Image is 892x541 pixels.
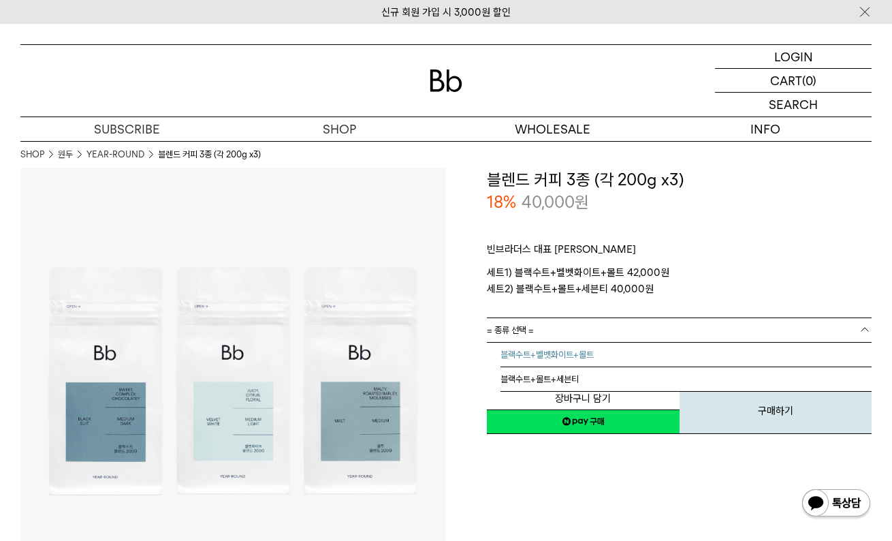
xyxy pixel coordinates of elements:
[770,69,802,92] p: CART
[430,69,462,92] img: 로고
[500,367,872,392] li: 블랙수트+몰트+세븐티
[774,45,813,68] p: LOGIN
[659,117,872,141] p: INFO
[715,45,872,69] a: LOGIN
[158,148,261,161] li: 블렌드 커피 3종 (각 200g x3)
[487,386,680,410] button: 장바구니 담기
[487,409,680,434] a: 새창
[487,168,872,191] h3: 블렌드 커피 3종 (각 200g x3)
[234,117,447,141] a: SHOP
[522,191,589,214] p: 40,000
[500,343,872,367] li: 블랙수트+벨벳화이트+몰트
[381,6,511,18] a: 신규 회원 가입 시 3,000원 할인
[801,488,872,521] img: 카카오톡 채널 1:1 채팅 버튼
[20,117,234,141] a: SUBSCRIBE
[487,318,534,342] span: = 종류 선택 =
[58,148,73,161] a: 원두
[769,93,818,117] p: SEARCH
[802,69,816,92] p: (0)
[680,386,872,434] button: 구매하기
[487,191,516,214] p: 18%
[487,264,872,297] p: 세트1) 블랙수트+벨벳화이트+몰트 42,000원 세트2) 블랙수트+몰트+세븐티 40,000원
[20,148,44,161] a: SHOP
[575,192,589,212] span: 원
[715,69,872,93] a: CART (0)
[86,148,144,161] a: YEAR-ROUND
[446,117,659,141] p: WHOLESALE
[487,241,872,264] p: 빈브라더스 대표 [PERSON_NAME]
